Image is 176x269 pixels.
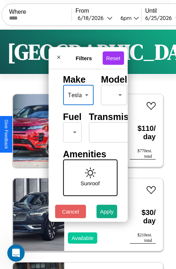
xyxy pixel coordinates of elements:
p: Available [71,233,94,243]
button: Apply [97,205,118,218]
p: Sunroof [81,178,100,188]
h3: $ 110 / day [130,117,156,148]
label: Where [9,9,71,15]
div: 6 / 18 / 2026 [78,15,107,21]
div: $ 770 est. total [130,148,156,160]
button: Reset [102,51,124,65]
h3: $ 30 / day [130,201,156,232]
h4: Amenities [63,149,113,160]
button: 6/18/2026 [75,14,115,22]
h4: Filters [65,55,102,61]
h4: Transmission [89,112,147,122]
div: $ 210 est. total [130,232,156,244]
div: 6pm [117,15,134,21]
div: Tesla [63,85,94,105]
div: 6 / 25 / 2026 [145,15,175,21]
button: Cancel [55,205,86,218]
iframe: Intercom live chat [7,244,25,262]
div: Give Feedback [4,120,9,149]
label: From [75,8,141,14]
button: 6pm [115,14,141,22]
h4: Fuel [63,112,81,122]
h4: Make [63,74,94,85]
h4: Model [101,74,127,85]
